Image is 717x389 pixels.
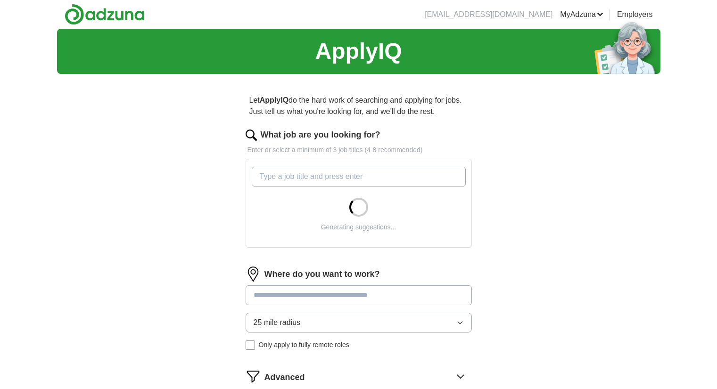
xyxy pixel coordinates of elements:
p: Let do the hard work of searching and applying for jobs. Just tell us what you're looking for, an... [246,91,472,121]
strong: ApplyIQ [260,96,288,104]
h1: ApplyIQ [315,34,402,68]
input: Only apply to fully remote roles [246,340,255,350]
div: Generating suggestions... [321,222,396,232]
p: Enter or select a minimum of 3 job titles (4-8 recommended) [246,145,472,155]
a: Employers [617,9,653,20]
input: Type a job title and press enter [252,167,466,186]
a: MyAdzuna [560,9,603,20]
span: Only apply to fully remote roles [259,340,349,350]
span: Advanced [264,371,305,384]
span: 25 mile radius [254,317,301,328]
label: Where do you want to work? [264,268,380,281]
button: 25 mile radius [246,313,472,332]
img: location.png [246,267,261,282]
li: [EMAIL_ADDRESS][DOMAIN_NAME] [425,9,552,20]
img: search.png [246,130,257,141]
img: Adzuna logo [65,4,145,25]
img: filter [246,369,261,384]
label: What job are you looking for? [261,129,380,141]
